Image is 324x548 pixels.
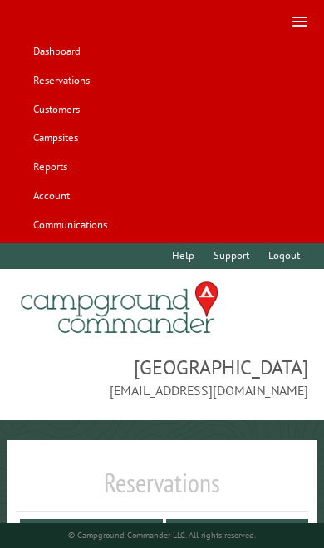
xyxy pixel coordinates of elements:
[25,154,75,180] a: Reports
[25,68,97,94] a: Reservations
[16,354,307,400] span: [GEOGRAPHIC_DATA] [EMAIL_ADDRESS][DOMAIN_NAME]
[25,96,87,122] a: Customers
[68,530,256,541] small: © Campground Commander LLC. All rights reserved.
[260,243,307,269] a: Logout
[164,243,202,269] a: Help
[16,276,223,340] img: Campground Commander
[25,212,115,237] a: Communications
[25,125,86,151] a: Campsites
[16,467,307,512] h1: Reservations
[25,183,77,208] a: Account
[25,39,88,65] a: Dashboard
[205,243,257,269] a: Support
